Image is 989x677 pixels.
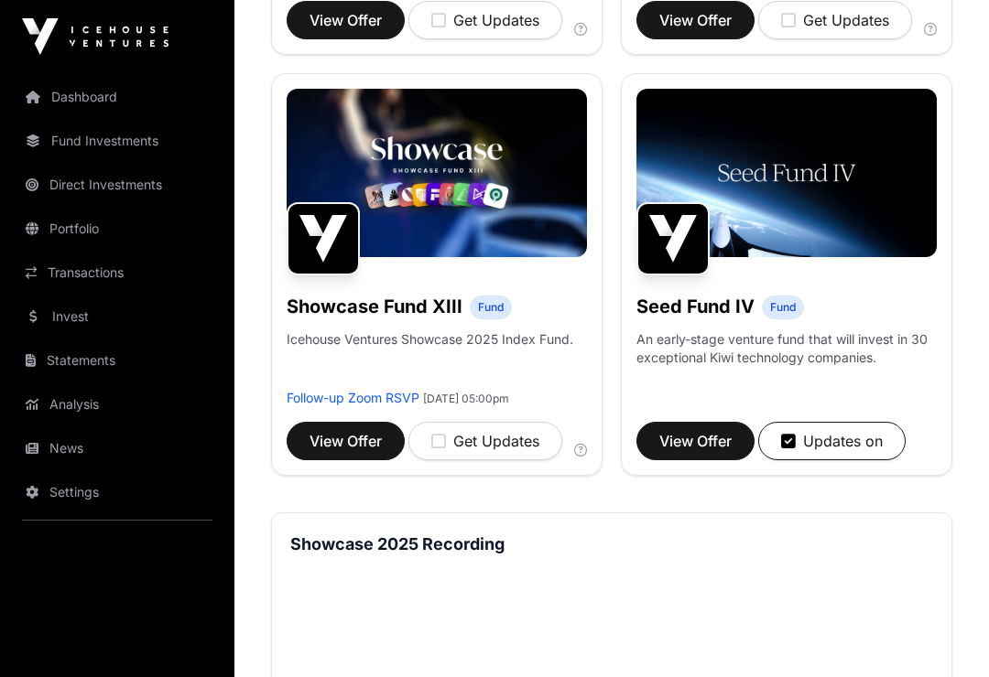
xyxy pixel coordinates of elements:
[636,330,937,367] p: An early-stage venture fund that will invest in 30 exceptional Kiwi technology companies.
[15,209,220,249] a: Portfolio
[781,9,889,31] div: Get Updates
[287,422,405,460] button: View Offer
[408,1,562,39] button: Get Updates
[478,300,504,315] span: Fund
[287,202,360,275] img: Showcase Fund XIII
[15,121,220,161] a: Fund Investments
[15,384,220,424] a: Analysis
[431,9,539,31] div: Get Updates
[636,1,755,39] button: View Offer
[758,422,906,460] button: Updates on
[636,422,755,460] button: View Offer
[287,89,587,257] img: Showcase-Fund-Banner-1.jpg
[310,9,382,31] span: View Offer
[287,294,462,319] h1: Showcase Fund XIII
[15,472,220,512] a: Settings
[770,300,796,315] span: Fund
[636,202,710,275] img: Seed Fund IV
[287,330,573,349] p: Icehouse Ventures Showcase 2025 Index Fund.
[15,253,220,293] a: Transactions
[781,430,883,452] div: Updates on
[758,1,912,39] button: Get Updates
[287,390,419,405] a: Follow-up Zoom RSVP
[290,534,505,553] strong: Showcase 2025 Recording
[408,422,562,460] button: Get Updates
[431,430,539,452] div: Get Updates
[310,430,382,452] span: View Offer
[423,392,509,405] span: [DATE] 05:00pm
[659,9,732,31] span: View Offer
[897,589,989,677] iframe: Chat Widget
[636,294,755,319] h1: Seed Fund IV
[287,1,405,39] button: View Offer
[15,340,220,381] a: Statements
[15,428,220,468] a: News
[15,165,220,205] a: Direct Investments
[659,430,732,452] span: View Offer
[636,89,937,257] img: Seed-Fund-4_Banner.jpg
[15,77,220,117] a: Dashboard
[22,18,168,55] img: Icehouse Ventures Logo
[15,296,220,337] a: Invest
